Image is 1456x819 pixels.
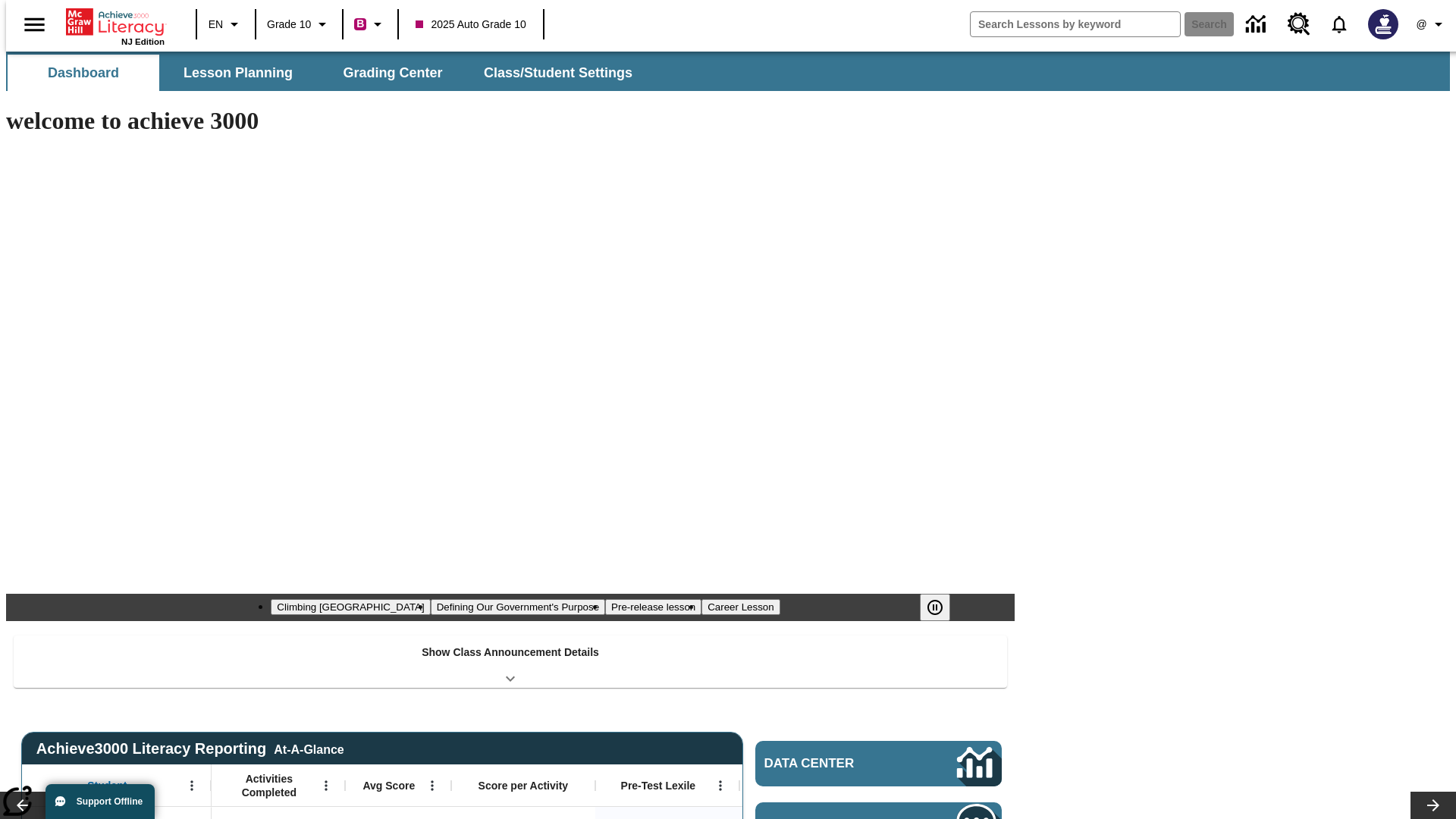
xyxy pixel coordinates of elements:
button: Slide 1 Climbing Mount Tai [271,599,430,615]
button: Grade: Grade 10, Select a grade [261,11,337,38]
span: 2025 Auto Grade 10 [416,17,526,33]
button: Open side menu [12,2,57,47]
button: Support Offline [45,784,155,819]
button: Slide 3 Pre-release lesson [605,599,701,615]
div: SubNavbar [6,55,646,91]
div: Pause [920,594,965,621]
span: Score per Activity [479,779,569,792]
span: Data Center [764,756,906,771]
button: Grading Center [317,55,469,91]
span: Pre-Test Lexile [621,779,696,792]
a: Notifications [1319,5,1359,44]
button: Open Menu [180,774,203,797]
span: Achieve3000 Literacy Reporting [36,740,344,758]
a: Data Center [1237,4,1279,45]
button: Slide 2 Defining Our Government's Purpose [431,599,605,615]
a: Home [66,7,165,37]
button: Open Menu [421,774,444,797]
span: Avg Score [362,779,415,792]
a: Resource Center, Will open in new tab [1279,4,1319,45]
button: Profile/Settings [1407,11,1456,38]
button: Boost Class color is violet red. Change class color [348,11,393,38]
span: EN [209,17,223,33]
span: @ [1416,17,1426,33]
span: Grade 10 [267,17,311,33]
button: Open Menu [315,774,337,797]
button: Language: EN, Select a language [202,11,250,38]
h1: welcome to achieve 3000 [6,107,1015,135]
a: Data Center [755,741,1002,786]
div: At-A-Glance [274,740,344,757]
span: Student [87,779,127,792]
div: Show Class Announcement Details [14,635,1007,688]
button: Lesson carousel, Next [1410,792,1456,819]
span: B [356,14,364,33]
button: Lesson Planning [162,55,314,91]
span: Activities Completed [219,772,319,799]
input: search field [971,12,1180,36]
img: Avatar [1368,9,1398,39]
span: NJ Edition [121,37,165,46]
button: Select a new avatar [1359,5,1407,44]
button: Class/Student Settings [472,55,645,91]
span: Support Offline [77,796,143,807]
div: Home [66,5,165,46]
p: Show Class Announcement Details [422,645,599,661]
button: Dashboard [8,55,159,91]
div: SubNavbar [6,52,1450,91]
button: Open Menu [709,774,732,797]
button: Slide 4 Career Lesson [701,599,780,615]
button: Pause [920,594,950,621]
